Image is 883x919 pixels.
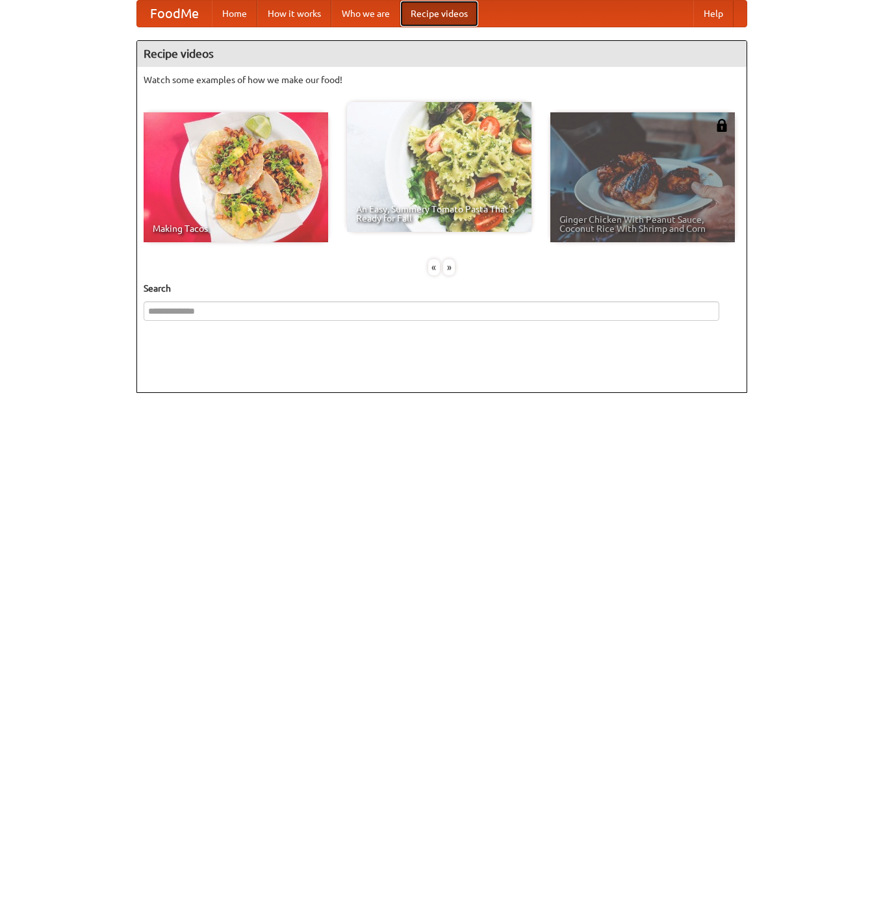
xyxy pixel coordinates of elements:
a: Recipe videos [400,1,478,27]
a: Home [212,1,257,27]
p: Watch some examples of how we make our food! [144,73,740,86]
h4: Recipe videos [137,41,747,67]
span: Making Tacos [153,224,319,233]
a: Help [693,1,734,27]
span: An Easy, Summery Tomato Pasta That's Ready for Fall [356,205,522,223]
a: How it works [257,1,331,27]
h5: Search [144,282,740,295]
a: An Easy, Summery Tomato Pasta That's Ready for Fall [347,102,531,232]
a: Who we are [331,1,400,27]
div: » [443,259,455,275]
a: FoodMe [137,1,212,27]
img: 483408.png [715,119,728,132]
div: « [428,259,440,275]
a: Making Tacos [144,112,328,242]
